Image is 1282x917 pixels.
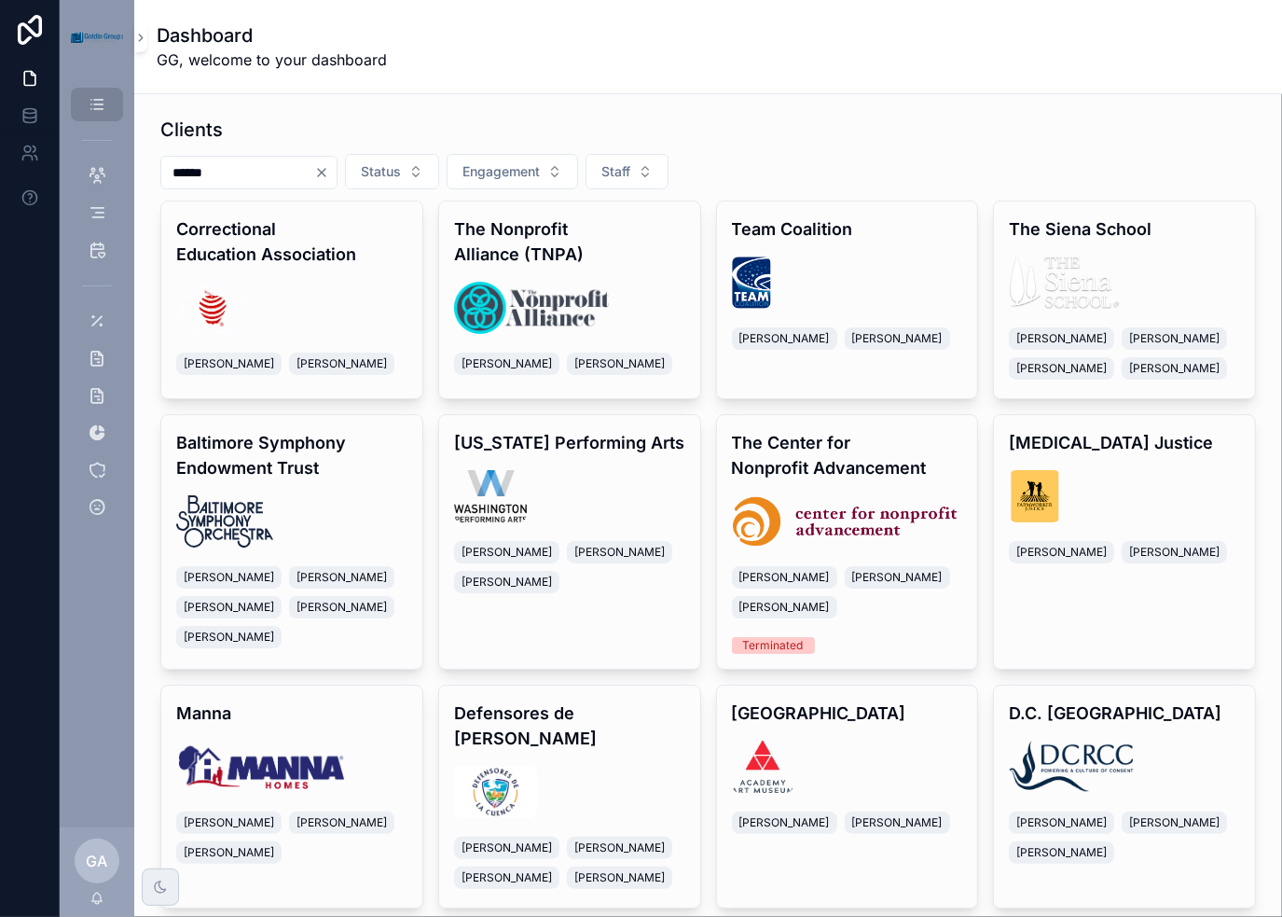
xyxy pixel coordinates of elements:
[739,331,830,346] span: [PERSON_NAME]
[1129,815,1220,830] span: [PERSON_NAME]
[447,154,578,189] button: Select Button
[184,356,274,371] span: [PERSON_NAME]
[732,257,771,309] img: logo.jpg
[361,162,401,181] span: Status
[454,430,685,455] h4: [US_STATE] Performing Arts
[176,495,273,548] img: logo.svg
[1009,257,1121,309] img: logo.png
[1009,430,1240,455] h4: [MEDICAL_DATA] Justice
[314,165,337,180] button: Clear
[462,545,552,560] span: [PERSON_NAME]
[176,216,407,267] h4: Correctional Education Association
[852,815,943,830] span: [PERSON_NAME]
[176,430,407,480] h4: Baltimore Symphony Endowment Trust
[993,414,1256,670] a: [MEDICAL_DATA] Justicelogo.svg[PERSON_NAME][PERSON_NAME]
[1016,361,1107,376] span: [PERSON_NAME]
[184,630,274,645] span: [PERSON_NAME]
[993,685,1256,909] a: D.C. [GEOGRAPHIC_DATA]logo.png[PERSON_NAME][PERSON_NAME][PERSON_NAME]
[1129,331,1220,346] span: [PERSON_NAME]
[732,495,958,548] img: centernonprofit-logo.png
[716,685,979,909] a: [GEOGRAPHIC_DATA]logo.png[PERSON_NAME][PERSON_NAME]
[60,75,134,549] div: scrollable content
[438,685,701,909] a: Defensores de [PERSON_NAME]logo.jpg[PERSON_NAME][PERSON_NAME][PERSON_NAME][PERSON_NAME]
[1016,845,1107,860] span: [PERSON_NAME]
[184,845,274,860] span: [PERSON_NAME]
[852,570,943,585] span: [PERSON_NAME]
[601,162,630,181] span: Staff
[586,154,669,189] button: Select Button
[462,356,552,371] span: [PERSON_NAME]
[462,870,552,885] span: [PERSON_NAME]
[1129,361,1220,376] span: [PERSON_NAME]
[1129,545,1220,560] span: [PERSON_NAME]
[71,32,123,42] img: App logo
[160,685,423,909] a: Mannalogo.png[PERSON_NAME][PERSON_NAME][PERSON_NAME]
[157,22,387,49] h1: Dashboard
[296,600,387,615] span: [PERSON_NAME]
[454,282,610,334] img: logo.png
[739,815,830,830] span: [PERSON_NAME]
[160,201,423,399] a: Correctional Education Associationlogo.png[PERSON_NAME][PERSON_NAME]
[176,282,249,334] img: logo.png
[462,162,540,181] span: Engagement
[296,815,387,830] span: [PERSON_NAME]
[852,331,943,346] span: [PERSON_NAME]
[574,356,665,371] span: [PERSON_NAME]
[732,741,793,793] img: logo.png
[732,701,963,726] h4: [GEOGRAPHIC_DATA]
[732,216,963,242] h4: Team Coalition
[184,600,274,615] span: [PERSON_NAME]
[454,216,685,267] h4: The Nonprofit Alliance (TNPA)
[732,430,963,480] h4: The Center for Nonprofit Advancement
[574,870,665,885] span: [PERSON_NAME]
[462,575,552,590] span: [PERSON_NAME]
[438,414,701,670] a: [US_STATE] Performing Artslogo.png[PERSON_NAME][PERSON_NAME][PERSON_NAME]
[1009,216,1240,242] h4: The Siena School
[160,414,423,670] a: Baltimore Symphony Endowment Trustlogo.svg[PERSON_NAME][PERSON_NAME][PERSON_NAME][PERSON_NAME][PE...
[716,414,979,670] a: The Center for Nonprofit Advancementcenternonprofit-logo.png[PERSON_NAME][PERSON_NAME][PERSON_NAM...
[1016,815,1107,830] span: [PERSON_NAME]
[454,470,527,522] img: logo.png
[574,545,665,560] span: [PERSON_NAME]
[454,701,685,751] h4: Defensores de [PERSON_NAME]
[157,49,387,71] span: GG, welcome to your dashboard
[1016,331,1107,346] span: [PERSON_NAME]
[743,637,804,654] div: Terminated
[1009,470,1061,522] img: logo.svg
[1009,701,1240,726] h4: D.C. [GEOGRAPHIC_DATA]
[993,201,1256,399] a: The Siena Schoollogo.png[PERSON_NAME][PERSON_NAME][PERSON_NAME][PERSON_NAME]
[1009,741,1134,793] img: logo.png
[87,850,108,872] span: GA
[345,154,439,189] button: Select Button
[739,570,830,585] span: [PERSON_NAME]
[184,570,274,585] span: [PERSON_NAME]
[176,741,347,793] img: logo.png
[574,841,665,855] span: [PERSON_NAME]
[1016,545,1107,560] span: [PERSON_NAME]
[160,117,223,143] h1: Clients
[716,201,979,399] a: Team Coalitionlogo.jpg[PERSON_NAME][PERSON_NAME]
[462,841,552,855] span: [PERSON_NAME]
[438,201,701,399] a: The Nonprofit Alliance (TNPA)logo.png[PERSON_NAME][PERSON_NAME]
[296,570,387,585] span: [PERSON_NAME]
[454,766,538,818] img: logo.jpg
[739,600,830,615] span: [PERSON_NAME]
[176,701,407,726] h4: Manna
[296,356,387,371] span: [PERSON_NAME]
[184,815,274,830] span: [PERSON_NAME]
